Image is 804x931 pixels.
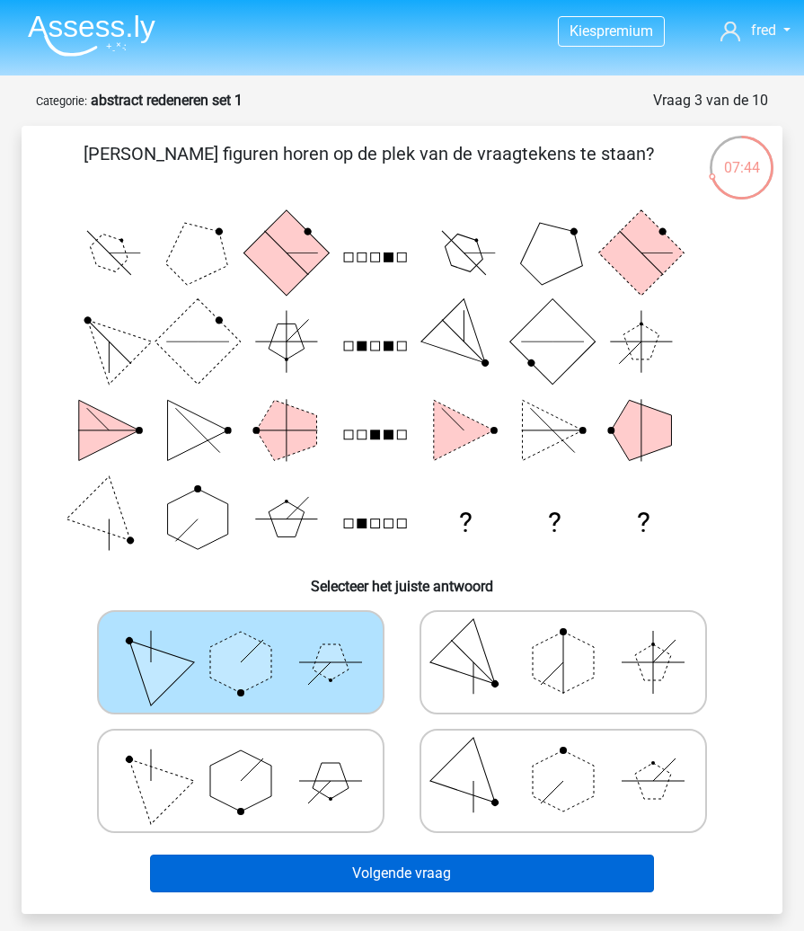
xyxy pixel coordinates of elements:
[50,563,754,595] h6: Selecteer het juiste antwoord
[549,507,562,540] text: ?
[28,14,155,57] img: Assessly
[150,855,654,892] button: Volgende vraag
[36,94,87,108] small: Categorie:
[596,22,653,40] span: premium
[708,134,775,179] div: 07:44
[559,19,664,43] a: Kiespremium
[460,507,473,540] text: ?
[50,140,686,194] p: [PERSON_NAME] figuren horen op de plek van de vraagtekens te staan?
[637,507,650,540] text: ?
[653,90,768,111] div: Vraag 3 van de 10
[720,20,791,41] a: fred
[751,22,776,39] span: fred
[570,22,596,40] span: Kies
[91,92,243,109] strong: abstract redeneren set 1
